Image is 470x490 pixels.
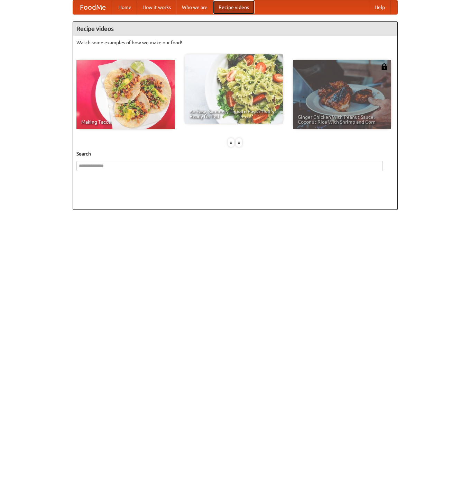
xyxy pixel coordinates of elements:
p: Watch some examples of how we make our food! [76,39,394,46]
a: Home [113,0,137,14]
h4: Recipe videos [73,22,397,36]
a: An Easy, Summery Tomato Pasta That's Ready for Fall [185,54,283,124]
a: FoodMe [73,0,113,14]
a: Help [369,0,390,14]
span: Making Tacos [81,119,170,124]
span: An Easy, Summery Tomato Pasta That's Ready for Fall [190,109,278,119]
h5: Search [76,150,394,157]
a: Who we are [176,0,213,14]
div: » [236,138,242,147]
div: « [228,138,234,147]
a: Recipe videos [213,0,255,14]
img: 483408.png [381,63,388,70]
a: How it works [137,0,176,14]
a: Making Tacos [76,60,175,129]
